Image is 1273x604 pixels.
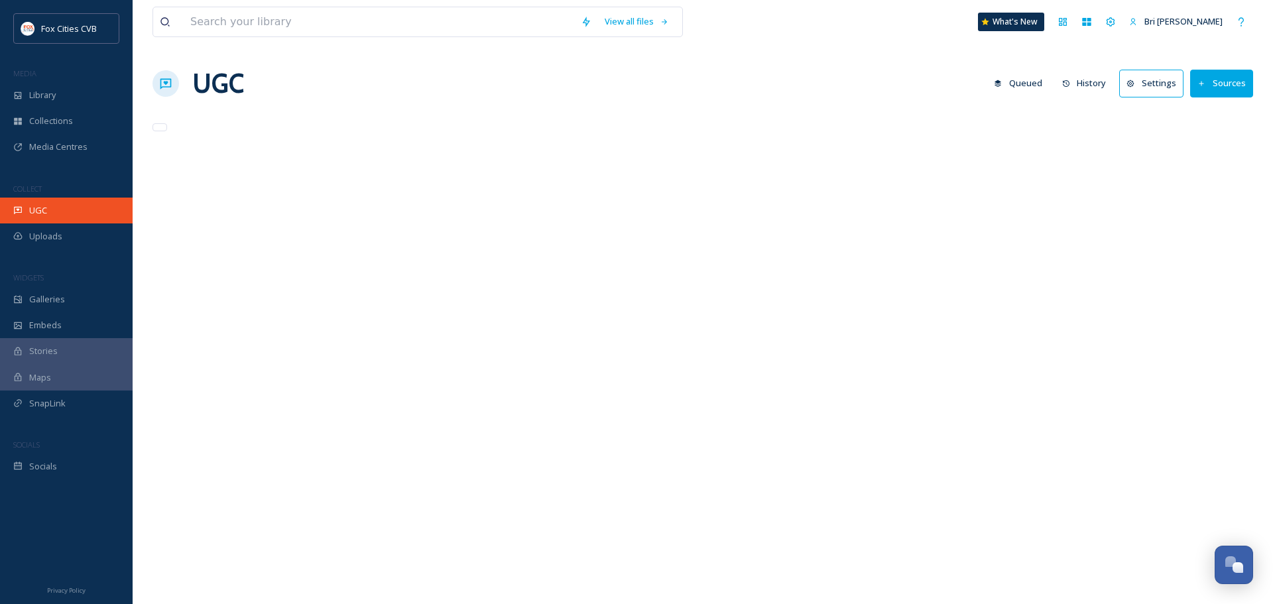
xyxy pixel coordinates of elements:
[47,581,86,597] a: Privacy Policy
[13,272,44,282] span: WIDGETS
[1119,70,1190,97] a: Settings
[21,22,34,35] img: images.png
[41,23,97,34] span: Fox Cities CVB
[184,7,574,36] input: Search your library
[978,13,1044,31] a: What's New
[29,89,56,101] span: Library
[1122,9,1229,34] a: Bri [PERSON_NAME]
[29,293,65,306] span: Galleries
[598,9,676,34] a: View all files
[13,440,40,450] span: SOCIALS
[1190,70,1253,97] button: Sources
[13,184,42,194] span: COLLECT
[1056,70,1120,96] a: History
[1215,546,1253,584] button: Open Chat
[13,68,36,78] span: MEDIA
[29,460,57,473] span: Socials
[192,64,244,103] a: UGC
[987,70,1056,96] a: Queued
[29,230,62,243] span: Uploads
[1056,70,1113,96] button: History
[29,371,51,384] span: Maps
[987,70,1049,96] button: Queued
[29,115,73,127] span: Collections
[29,204,47,217] span: UGC
[1144,15,1223,27] span: Bri [PERSON_NAME]
[29,141,88,153] span: Media Centres
[1119,70,1183,97] button: Settings
[29,397,66,410] span: SnapLink
[47,586,86,595] span: Privacy Policy
[29,345,58,357] span: Stories
[29,319,62,332] span: Embeds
